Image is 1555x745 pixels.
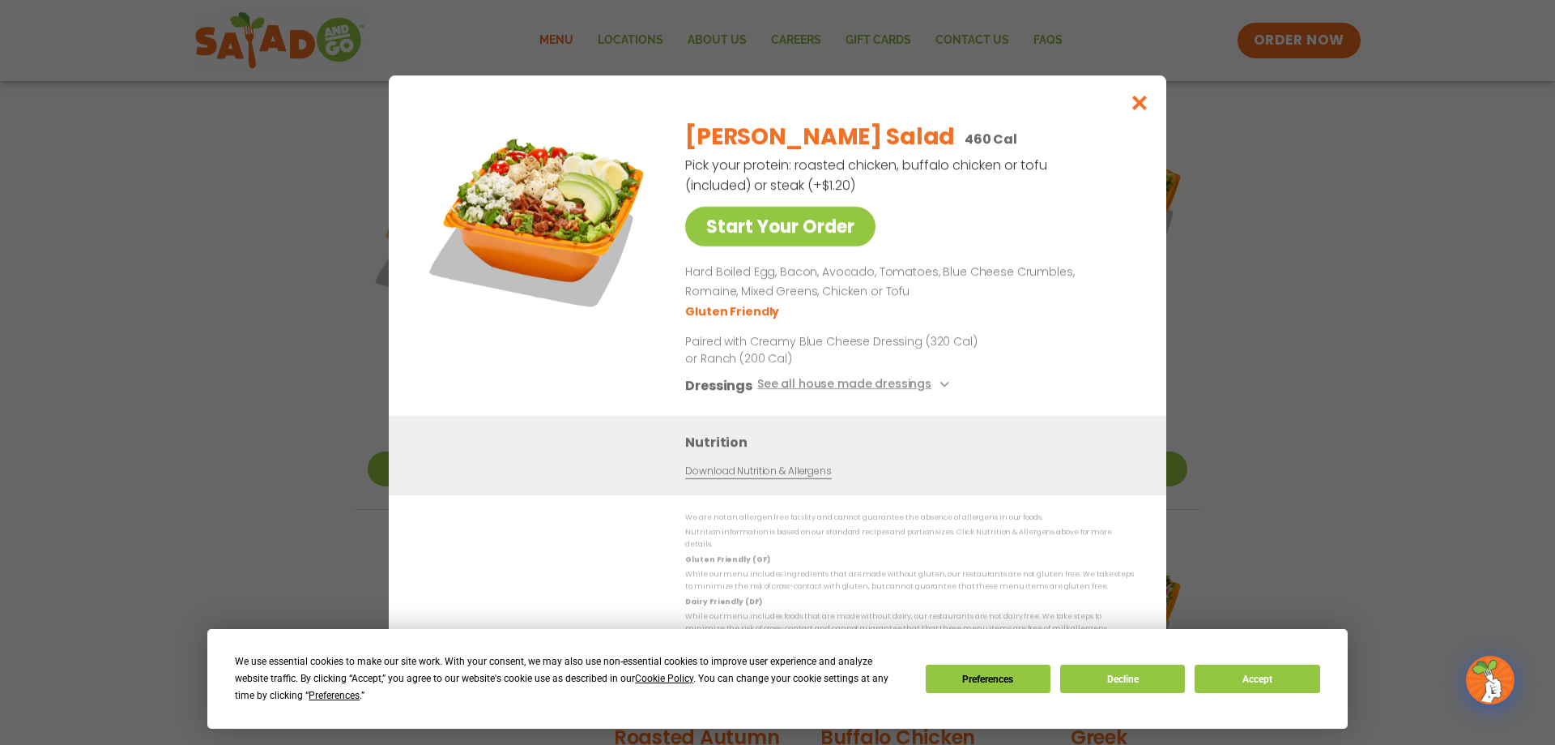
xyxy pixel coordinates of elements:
p: Pick your protein: roasted chicken, buffalo chicken or tofu (included) or steak (+$1.20) [685,155,1050,195]
p: While our menu includes ingredients that are made without gluten, our restaurants are not gluten ... [685,568,1134,593]
a: Download Nutrition & Allergens [685,463,831,478]
span: Preferences [309,690,360,701]
span: Cookie Policy [635,673,693,684]
div: Cookie Consent Prompt [207,629,1348,729]
h2: [PERSON_NAME] Salad [685,120,955,154]
a: Start Your Order [685,207,875,246]
p: Paired with Creamy Blue Cheese Dressing (320 Cal) or Ranch (200 Cal) [685,332,985,366]
h3: Dressings [685,375,752,395]
img: wpChatIcon [1468,657,1513,703]
button: Accept [1195,665,1319,693]
strong: Gluten Friendly (GF) [685,554,769,563]
div: We use essential cookies to make our site work. With your consent, we may also use non-essential ... [235,653,905,704]
h3: Nutrition [685,431,1142,452]
button: Preferences [926,665,1050,693]
strong: Dairy Friendly (DF) [685,596,761,606]
p: Nutrition information is based on our standard recipes and portion sizes. Click Nutrition & Aller... [685,526,1134,551]
img: Featured product photo for Cobb Salad [425,108,652,335]
p: 460 Cal [965,129,1017,149]
button: Decline [1060,665,1185,693]
p: While our menu includes foods that are made without dairy, our restaurants are not dairy free. We... [685,610,1134,636]
p: Hard Boiled Egg, Bacon, Avocado, Tomatoes, Blue Cheese Crumbles, Romaine, Mixed Greens, Chicken o... [685,263,1127,302]
p: We are not an allergen free facility and cannot guarantee the absence of allergens in our foods. [685,512,1134,524]
button: Close modal [1114,75,1166,130]
li: Gluten Friendly [685,302,782,319]
button: See all house made dressings [757,375,954,395]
